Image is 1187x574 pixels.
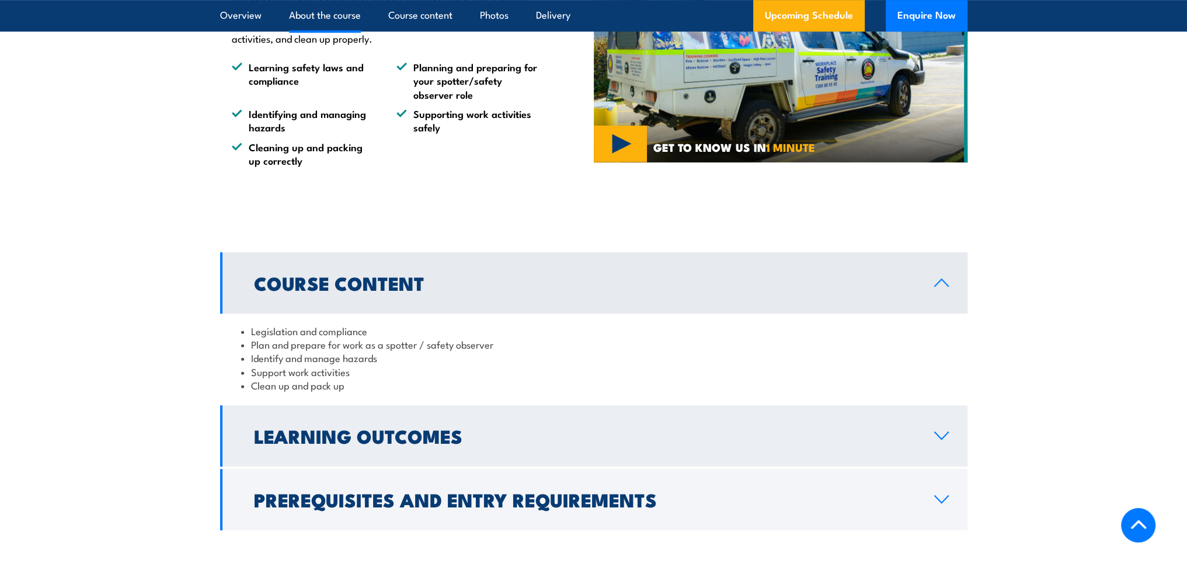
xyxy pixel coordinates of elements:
strong: 1 MINUTE [766,138,815,155]
h2: Learning Outcomes [254,427,916,444]
span: GET TO KNOW US IN [653,142,815,152]
li: Identifying and managing hazards [232,107,375,134]
li: Cleaning up and packing up correctly [232,140,375,168]
li: Learning safety laws and compliance [232,60,375,101]
li: Legislation and compliance [241,324,946,338]
a: Prerequisites and Entry Requirements [220,469,967,530]
li: Clean up and pack up [241,378,946,392]
li: Support work activities [241,365,946,378]
li: Supporting work activities safely [396,107,540,134]
li: Identify and manage hazards [241,351,946,364]
h2: Prerequisites and Entry Requirements [254,491,916,507]
li: Planning and preparing for your spotter/safety observer role [396,60,540,101]
a: Course Content [220,252,967,314]
a: Learning Outcomes [220,405,967,467]
h2: Course Content [254,274,916,291]
li: Plan and prepare for work as a spotter / safety observer [241,338,946,351]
